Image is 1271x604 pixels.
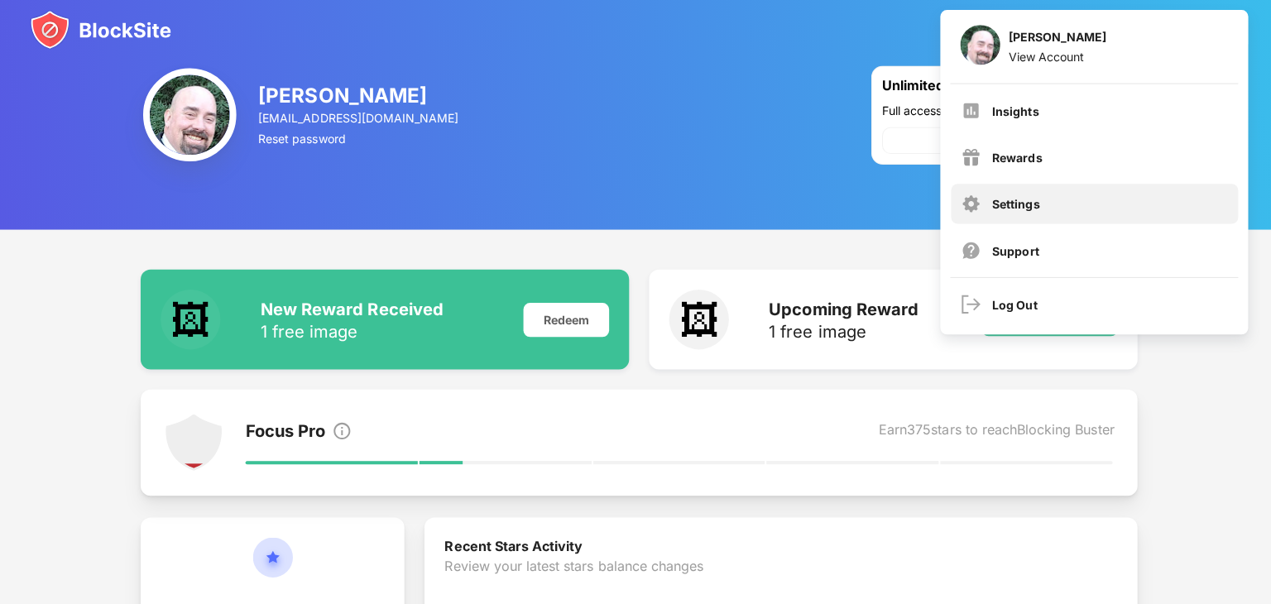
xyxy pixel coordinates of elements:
div: [EMAIL_ADDRESS][DOMAIN_NAME] [257,110,458,124]
div: [PERSON_NAME] [257,83,458,107]
div: View Account [1003,50,1101,64]
img: menu-settings.svg [956,193,976,213]
div: Focus Pro [244,419,324,442]
div: Rewards [987,150,1037,164]
div: New Reward Received [259,298,441,318]
img: menu-rewards.svg [956,146,976,166]
div: Upcoming Reward [765,298,914,318]
div: 1 free image [259,322,441,338]
img: menu-insights.svg [956,100,976,120]
img: points-level-1.svg [163,410,223,470]
div: Log Out [987,296,1032,310]
div: Settings [987,196,1034,210]
div: Recent Stars Activity [442,534,1111,554]
img: circle-star.svg [252,534,291,594]
div: Full access to all premium features. [877,103,1120,117]
div: Support [987,242,1034,256]
div: 1 free image [765,322,914,338]
div: Redeem [520,301,606,335]
div: Unlimited plan [877,76,1052,96]
img: info.svg [330,419,350,439]
div: Insights [987,103,1034,117]
img: logout.svg [956,293,976,313]
div: [PERSON_NAME] [1003,30,1101,50]
img: ACg8ocJhJ4Yc0M287nRlRCHEau3iTAitSXneXujsFN7pLtmXNwVgZkLP=s96-c [142,68,235,161]
div: 🖼 [160,288,219,348]
div: Earn 375 stars to reach Blocking Buster [874,419,1108,442]
div: Reset password [257,131,458,145]
div: Review your latest stars balance changes [442,554,1111,604]
div: 🖼 [665,288,725,348]
img: ACg8ocJhJ4Yc0M287nRlRCHEau3iTAitSXneXujsFN7pLtmXNwVgZkLP=s96-c [955,25,995,65]
img: support.svg [956,239,976,259]
img: blocksite-icon.svg [30,10,170,50]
